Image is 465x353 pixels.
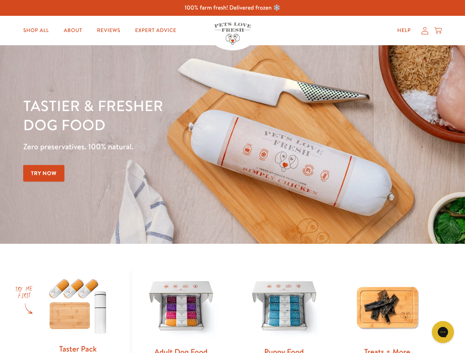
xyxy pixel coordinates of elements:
[17,23,55,38] a: Shop All
[91,23,126,38] a: Reviews
[58,23,88,38] a: About
[214,22,251,45] img: Pets Love Fresh
[428,318,458,346] iframe: Gorgias live chat messenger
[129,23,182,38] a: Expert Advice
[391,23,417,38] a: Help
[23,140,302,153] p: Zero preservatives. 100% natural.
[23,96,302,134] h1: Tastier & fresher dog food
[23,165,64,182] a: Try Now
